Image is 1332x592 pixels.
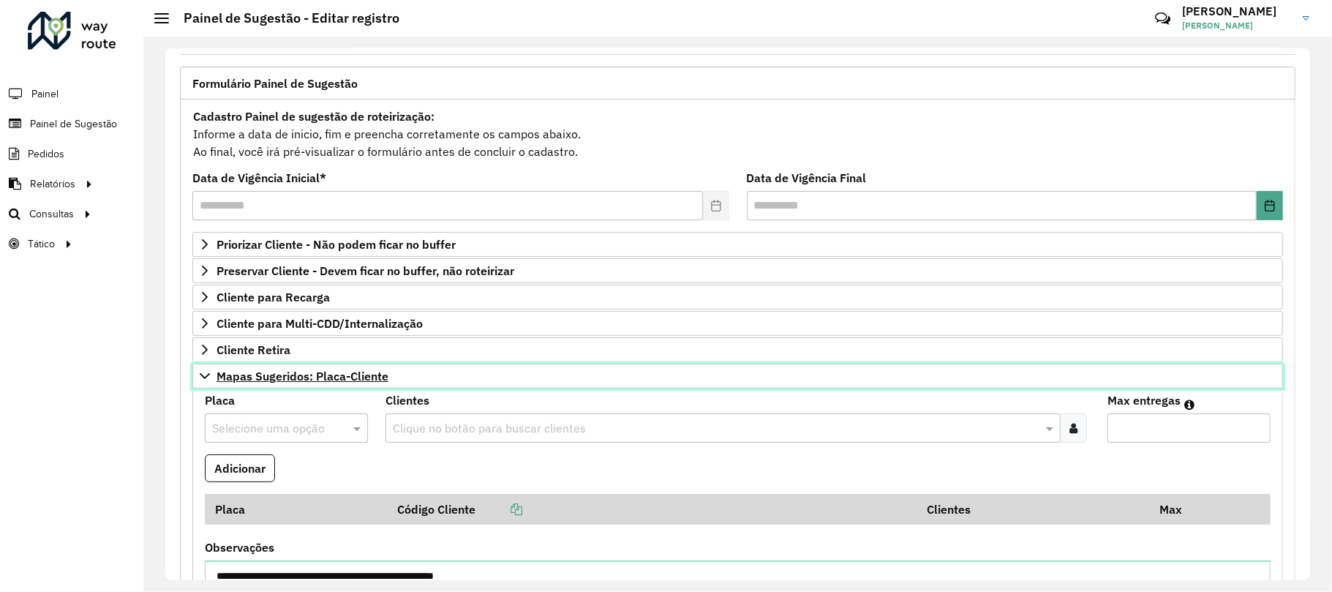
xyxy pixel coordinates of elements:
th: Placa [205,494,388,525]
a: Priorizar Cliente - Não podem ficar no buffer [192,232,1283,257]
span: Cliente para Recarga [217,291,330,303]
a: Copiar [475,502,522,517]
span: Mapas Sugeridos: Placa-Cliente [217,370,388,382]
span: Preservar Cliente - Devem ficar no buffer, não roteirizar [217,265,514,277]
span: Tático [28,236,55,252]
a: Mapas Sugeridos: Placa-Cliente [192,364,1283,389]
button: Adicionar [205,454,275,482]
a: Cliente para Multi-CDD/Internalização [192,311,1283,336]
span: Formulário Painel de Sugestão [192,78,358,89]
label: Observações [205,539,274,556]
span: Priorizar Cliente - Não podem ficar no buffer [217,239,456,250]
a: Cliente Retira [192,337,1283,362]
span: Consultas [29,206,74,222]
th: Max [1150,494,1208,525]
h2: Painel de Sugestão - Editar registro [169,10,399,26]
em: Máximo de clientes que serão colocados na mesma rota com os clientes informados [1184,399,1194,411]
span: Painel de Sugestão [30,116,117,132]
button: Choose Date [1257,191,1283,220]
a: Preservar Cliente - Devem ficar no buffer, não roteirizar [192,258,1283,283]
label: Placa [205,391,235,409]
span: [PERSON_NAME] [1182,19,1292,32]
label: Clientes [385,391,429,409]
a: Cliente para Recarga [192,285,1283,310]
span: Cliente para Multi-CDD/Internalização [217,318,423,329]
h3: [PERSON_NAME] [1182,4,1292,18]
th: Código Cliente [388,494,917,525]
span: Cliente Retira [217,344,290,356]
span: Relatórios [30,176,75,192]
strong: Cadastro Painel de sugestão de roteirização: [193,109,434,124]
label: Max entregas [1107,391,1181,409]
span: Pedidos [28,146,64,162]
div: Informe a data de inicio, fim e preencha corretamente os campos abaixo. Ao final, você irá pré-vi... [192,107,1283,161]
label: Data de Vigência Final [747,169,867,187]
label: Data de Vigência Inicial [192,169,326,187]
span: Painel [31,86,59,102]
a: Contato Rápido [1147,3,1178,34]
th: Clientes [917,494,1150,525]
